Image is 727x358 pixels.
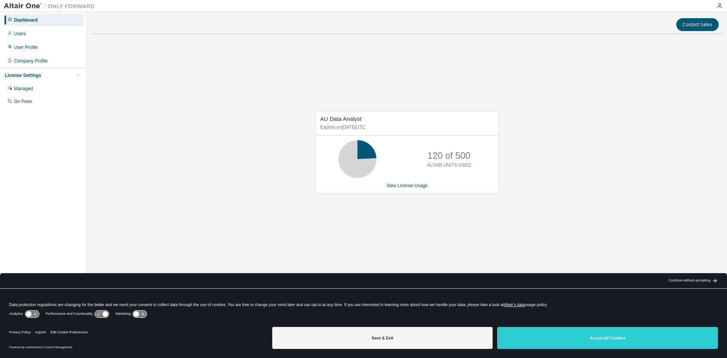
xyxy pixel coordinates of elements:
[320,124,492,131] p: Expires on [DATE] UTC
[427,149,470,162] p: 120 of 500
[14,98,32,105] div: On Prem
[320,116,362,122] span: AU Data Analyst
[14,58,48,64] div: Company Profile
[4,2,98,10] img: Altair One
[427,162,471,169] p: ALTAIR UNITS USED
[5,72,41,78] div: License Settings
[14,17,38,23] div: Dashboard
[676,18,719,31] button: Contact Sales
[14,31,26,37] div: Users
[14,44,38,50] div: User Profile
[387,183,428,188] a: View License Usage
[14,86,33,92] div: Managed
